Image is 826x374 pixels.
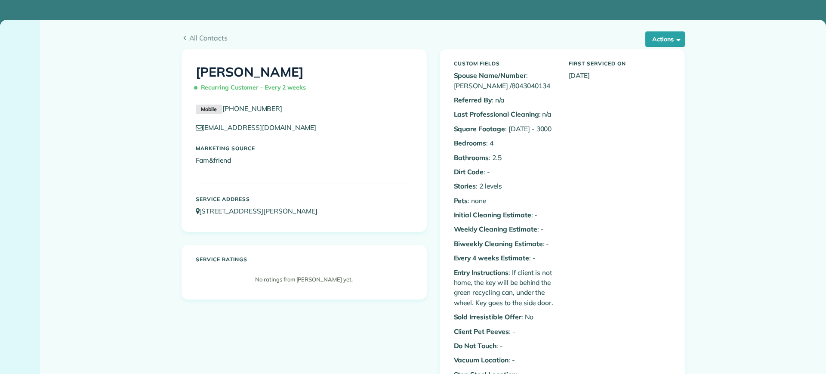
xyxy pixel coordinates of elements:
[454,253,556,263] p: : -
[454,124,556,134] p: : [DATE] - 3000
[454,312,521,321] b: Sold Irresistible Offer
[189,33,685,43] span: All Contacts
[454,71,526,80] b: Spouse Name/Number
[196,207,326,215] a: [STREET_ADDRESS][PERSON_NAME]
[454,153,489,162] b: Bathrooms
[454,268,556,308] p: : If client is not home, the key will be behind the green recycling can, under the wheel. Key goe...
[454,153,556,163] p: : 2.5
[645,31,685,47] button: Actions
[454,253,529,262] b: Every 4 weeks Estimate
[200,275,408,284] p: No ratings from [PERSON_NAME] yet.
[196,145,413,151] h5: Marketing Source
[454,181,556,191] p: : 2 levels
[196,155,413,165] p: Fam&friend
[454,109,556,119] p: : n/a
[454,110,539,118] b: Last Professional Cleaning
[454,61,556,66] h5: Custom Fields
[196,105,222,114] small: Mobile
[454,312,556,322] p: : No
[196,196,413,202] h5: Service Address
[454,225,537,233] b: Weekly Cleaning Estimate
[454,182,476,190] b: Stories
[454,71,556,91] p: : [PERSON_NAME] /8043040134
[454,210,556,220] p: : -
[196,104,283,113] a: Mobile[PHONE_NUMBER]
[454,210,531,219] b: Initial Cleaning Estimate
[196,123,325,132] a: [EMAIL_ADDRESS][DOMAIN_NAME]
[196,257,413,262] h5: Service ratings
[454,341,497,350] b: Do Not Touch
[182,33,685,43] a: All Contacts
[569,71,671,80] p: [DATE]
[454,167,556,177] p: : -
[454,224,556,234] p: : -
[569,61,671,66] h5: First Serviced On
[454,95,556,105] p: : n/a
[454,196,556,206] p: : none
[454,96,492,104] b: Referred By
[454,124,505,133] b: Square Footage
[454,268,509,277] b: Entry Instructions
[454,139,487,147] b: Bedrooms
[454,167,484,176] b: Dirt Code
[196,65,413,95] h1: [PERSON_NAME]
[454,239,543,248] b: Biweekly Cleaning Estimate
[454,355,556,365] p: : -
[454,341,556,351] p: : -
[454,355,509,364] b: Vacuum Location
[196,80,310,95] span: Recurring Customer - Every 2 weeks
[454,327,556,337] p: : -
[454,327,509,336] b: Client Pet Peeves
[454,138,556,148] p: : 4
[454,239,556,249] p: : -
[454,196,468,205] b: Pets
